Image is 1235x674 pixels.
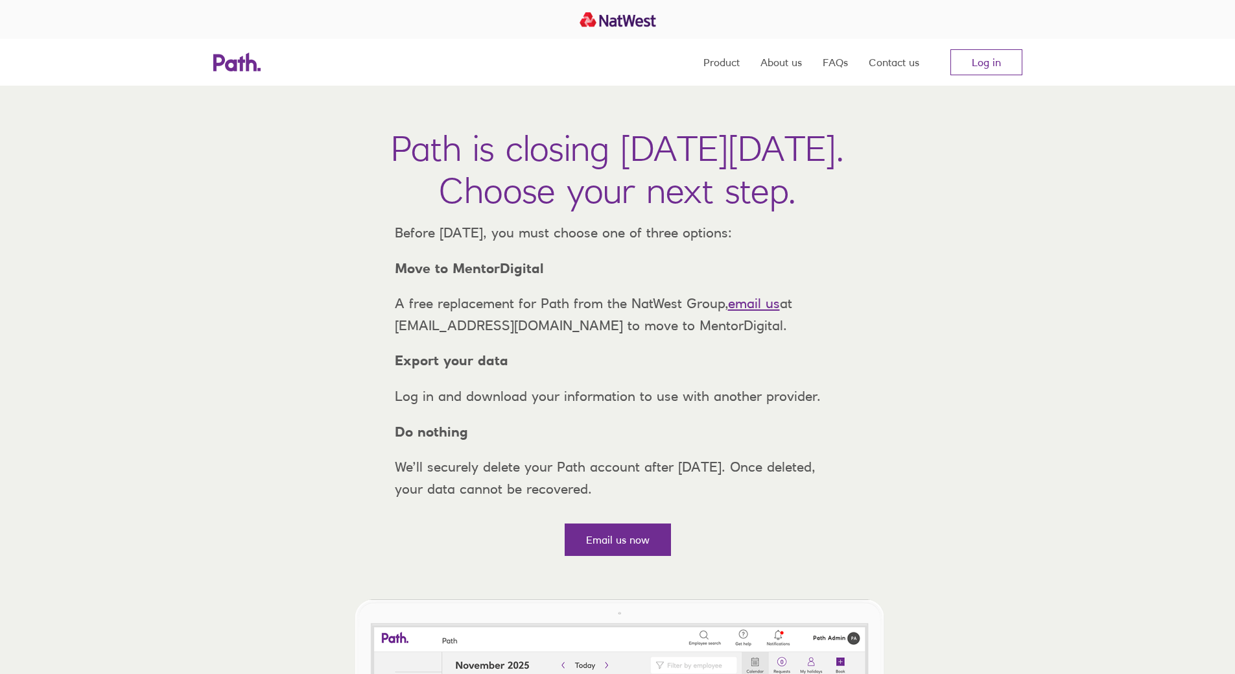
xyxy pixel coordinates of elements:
a: Contact us [869,39,919,86]
strong: Move to MentorDigital [395,260,544,276]
strong: Export your data [395,352,508,368]
strong: Do nothing [395,424,468,440]
a: Email us now [565,524,671,556]
a: FAQs [823,39,848,86]
a: Product [703,39,740,86]
h1: Path is closing [DATE][DATE]. Choose your next step. [391,127,844,211]
a: email us [728,295,780,311]
a: About us [760,39,802,86]
a: Log in [950,49,1022,75]
p: Log in and download your information to use with another provider. [384,385,851,407]
p: A free replacement for Path from the NatWest Group, at [EMAIL_ADDRESS][DOMAIN_NAME] to move to Me... [384,293,851,336]
p: Before [DATE], you must choose one of three options: [384,222,851,244]
p: We’ll securely delete your Path account after [DATE]. Once deleted, your data cannot be recovered. [384,456,851,499]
